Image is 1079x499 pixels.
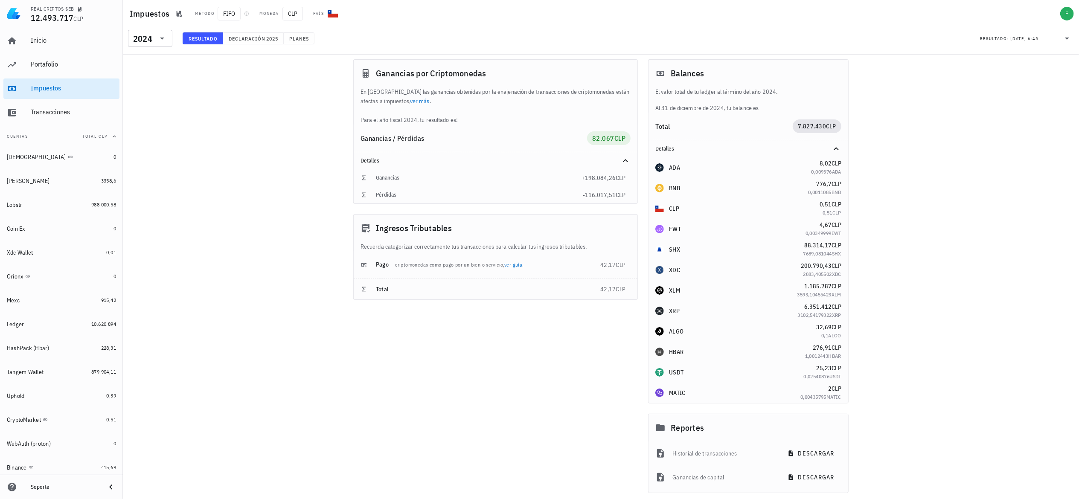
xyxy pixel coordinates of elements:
[3,314,119,334] a: Ledger 10.620.894
[829,373,841,380] span: USDT
[91,201,116,208] span: 988.000,58
[832,364,841,372] span: CLP
[7,345,49,352] div: HashPack (Hbar)
[128,30,172,47] div: 2024
[820,221,832,229] span: 4,67
[7,154,66,161] div: [DEMOGRAPHIC_DATA]
[805,353,829,359] span: 1,0012443
[803,271,832,277] span: 2883,405502
[354,87,637,125] div: En [GEOGRAPHIC_DATA] las ganancias obtenidas por la enajenación de transacciones de criptomonedas...
[832,385,841,392] span: CLP
[614,134,626,142] span: CLP
[616,191,625,199] span: CLP
[328,9,338,19] div: CL-icon
[7,416,41,424] div: CryptoMarket
[31,484,99,490] div: Soporte
[354,215,637,242] div: Ingresos Tributables
[832,303,841,310] span: CLP
[7,7,20,20] img: LedgiFi
[1060,7,1074,20] div: avatar
[282,7,303,20] span: CLP
[669,389,685,397] div: MATIC
[7,201,23,209] div: Lobstr
[7,177,49,185] div: [PERSON_NAME]
[31,6,74,12] div: REAL CRIPTOS $EB
[669,184,680,192] div: BNB
[672,444,775,463] div: Historial de transacciones
[3,266,119,287] a: Orionx 0
[3,457,119,478] a: Binance 415,69
[816,323,832,331] span: 32,69
[655,266,664,274] div: XDC-icon
[649,60,848,87] div: Balances
[600,261,616,269] span: 42,17
[669,348,683,356] div: HBAR
[669,163,680,172] div: ADA
[133,35,152,43] div: 2024
[376,261,389,268] span: Pago
[3,338,119,358] a: HashPack (Hbar) 228,31
[31,60,116,68] div: Portafolio
[7,464,27,471] div: Binance
[655,368,664,377] div: USDT-icon
[354,242,637,251] div: Recuerda categorizar correctamente tus transacciones para calcular tus ingresos tributables.
[975,30,1077,46] div: Resultado:[DATE] 6:45
[101,297,116,303] span: 915,42
[669,266,680,274] div: XDC
[3,362,119,382] a: Tangem Wallet 879.904,11
[655,225,664,233] div: EWT-icon
[803,250,832,257] span: 7689,081044
[655,327,664,336] div: ALGO-icon
[3,102,119,123] a: Transacciones
[376,174,582,181] div: Ganancias
[289,35,309,42] span: Planes
[649,414,848,441] div: Reportes
[832,200,841,208] span: CLP
[801,262,832,270] span: 200.790,43
[3,31,119,51] a: Inicio
[101,464,116,470] span: 415,69
[655,204,664,213] div: CLP-icon
[616,261,625,269] span: CLP
[672,468,775,487] div: Ganancias de capital
[410,97,430,105] a: ver más
[832,230,841,236] span: EWT
[820,200,832,208] span: 0,51
[7,273,23,280] div: Orionx
[376,285,389,293] span: Total
[3,386,119,406] a: Uphold 0,39
[3,126,119,147] button: CuentasTotal CLP
[113,225,116,232] span: 0
[804,303,832,310] span: 6.351.412
[3,290,119,310] a: Mexc 915,42
[130,7,173,20] h1: Impuestos
[832,250,841,257] span: SHX
[832,189,841,195] span: BNB
[3,433,119,454] a: WebAuth (proton) 0
[31,84,116,92] div: Impuestos
[800,394,826,400] span: 0,00435795
[832,168,841,175] span: ADA
[284,32,315,44] button: Planes
[106,392,116,399] span: 0,39
[811,168,832,175] span: 0,009376
[797,291,832,298] span: 3593,10455423
[655,123,793,130] div: Total
[828,353,841,359] span: HBAR
[816,364,832,372] span: 25,23
[7,297,20,304] div: Mexc
[7,440,51,447] div: WebAuth (proton)
[91,321,116,327] span: 10.620.894
[7,392,25,400] div: Uphold
[832,271,841,277] span: XDC
[101,177,116,184] span: 3358,6
[504,261,522,268] a: ver guía
[669,368,683,377] div: USDT
[832,282,841,290] span: CLP
[616,174,625,182] span: CLP
[821,332,828,339] span: 0,1
[820,160,832,167] span: 8,02
[669,225,681,233] div: EWT
[655,145,821,152] div: Detalles
[616,285,625,293] span: CLP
